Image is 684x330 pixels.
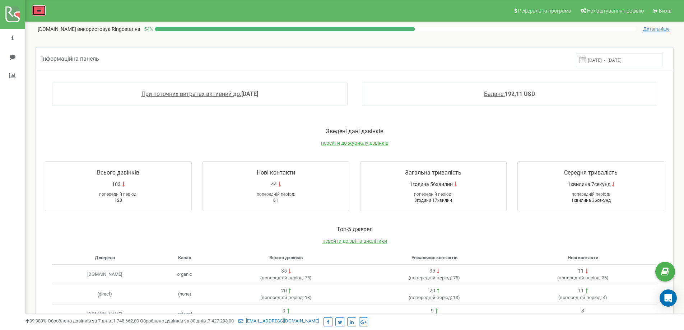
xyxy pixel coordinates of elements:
span: Оброблено дзвінків за 30 днів : [140,318,234,324]
div: 20 [429,287,435,294]
td: [DOMAIN_NAME] [52,304,158,324]
a: перейти до журналу дзвінків [321,140,388,146]
span: Реферальна програма [518,8,571,14]
span: Нові контакти [257,169,295,176]
td: referral [158,304,212,324]
span: Джерело [95,255,115,260]
div: 11 [578,287,584,294]
span: попередній період: [410,295,452,300]
div: 35 [429,268,435,275]
img: ringostat logo [5,6,20,22]
span: Детальніше [643,26,670,32]
a: При поточних витратах активний до:[DATE] [141,90,258,97]
span: попередній період: [572,192,610,197]
div: 9 [283,307,285,315]
td: [DOMAIN_NAME] [52,264,158,284]
span: Toп-5 джерел [337,226,373,233]
span: попередній період: [257,192,295,197]
span: 1година 56хвилин [410,181,453,188]
span: ( 13 ) [260,295,312,300]
span: Баланс: [484,90,505,97]
span: використовує Ringostat на [77,26,140,32]
span: Інформаційна панель [41,55,99,62]
span: попередній період: [560,295,602,300]
span: ( 13 ) [409,295,460,300]
span: 61 [273,198,278,203]
td: organic [158,264,212,284]
span: 44 [271,181,277,188]
span: Оброблено дзвінків за 7 днів : [48,318,139,324]
span: Зведені дані дзвінків [326,128,383,135]
span: Вихід [659,8,671,14]
div: 20 [281,287,287,294]
div: 35 [281,268,287,275]
span: попередній період: [262,295,304,300]
span: попередній період: [559,275,601,280]
span: 3години 17хвилин [414,198,452,203]
span: попередній період: [410,275,452,280]
a: Баланс:192,11 USD [484,90,535,97]
span: ( 36 ) [557,275,609,280]
span: попередній період: [414,192,452,197]
div: 3 [581,307,584,315]
a: [EMAIL_ADDRESS][DOMAIN_NAME] [238,318,319,324]
span: Канал [178,255,191,260]
span: попередній період: [99,192,138,197]
div: 11 [578,268,584,275]
span: Загальна тривалість [405,169,461,176]
p: 54 % [140,25,155,33]
span: Унікальних контактів [411,255,457,260]
span: попередній період: [262,275,304,280]
span: Середня тривалість [564,169,618,176]
span: При поточних витратах активний до: [141,90,241,97]
u: 1 745 662,00 [113,318,139,324]
span: ( 75 ) [409,275,460,280]
span: Нові контакти [568,255,598,260]
span: 99,989% [25,318,47,324]
span: Всього дзвінків [269,255,303,260]
div: 9 [431,307,434,315]
span: ( 4 ) [558,295,607,300]
div: Open Intercom Messenger [660,289,677,307]
span: Всього дзвінків [97,169,139,176]
p: [DOMAIN_NAME] [38,25,140,33]
span: 1хвилина 7секунд [568,181,610,188]
span: 123 [115,198,122,203]
u: 7 427 293,00 [208,318,234,324]
span: ( 75 ) [260,275,312,280]
td: (direct) [52,284,158,305]
td: (none) [158,284,212,305]
span: 103 [112,181,121,188]
span: Налаштування профілю [587,8,644,14]
a: перейти до звітів аналітики [322,238,387,244]
span: 1хвилина 36секунд [571,198,611,203]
